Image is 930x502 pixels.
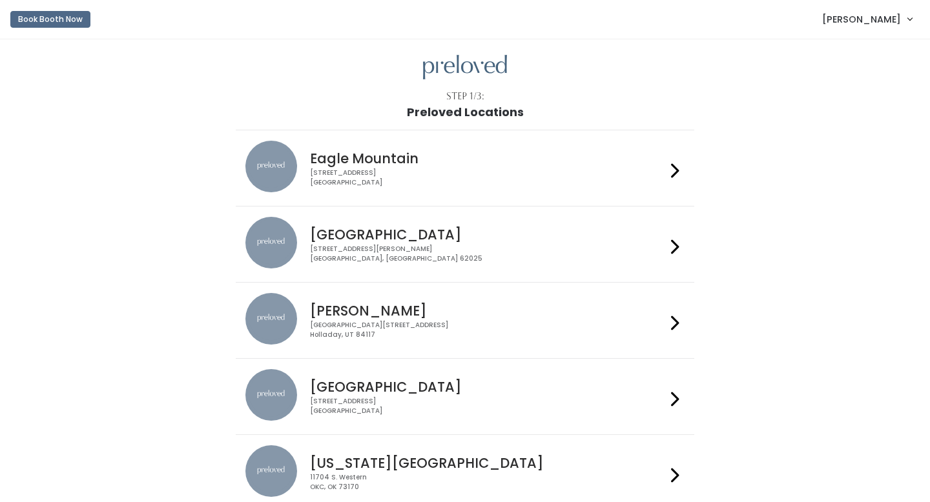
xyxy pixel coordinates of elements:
[310,321,665,339] div: [GEOGRAPHIC_DATA][STREET_ADDRESS] Holladay, UT 84117
[245,369,684,424] a: preloved location [GEOGRAPHIC_DATA] [STREET_ADDRESS][GEOGRAPHIC_DATA]
[310,456,665,470] h4: [US_STATE][GEOGRAPHIC_DATA]
[10,5,90,34] a: Book Booth Now
[245,217,684,272] a: preloved location [GEOGRAPHIC_DATA] [STREET_ADDRESS][PERSON_NAME][GEOGRAPHIC_DATA], [GEOGRAPHIC_D...
[822,12,901,26] span: [PERSON_NAME]
[10,11,90,28] button: Book Booth Now
[310,245,665,263] div: [STREET_ADDRESS][PERSON_NAME] [GEOGRAPHIC_DATA], [GEOGRAPHIC_DATA] 62025
[809,5,925,33] a: [PERSON_NAME]
[245,217,297,268] img: preloved location
[245,369,297,421] img: preloved location
[407,106,524,119] h1: Preloved Locations
[446,90,484,103] div: Step 1/3:
[310,303,665,318] h4: [PERSON_NAME]
[310,151,665,166] h4: Eagle Mountain
[245,141,297,192] img: preloved location
[310,168,665,187] div: [STREET_ADDRESS] [GEOGRAPHIC_DATA]
[245,445,297,497] img: preloved location
[423,55,507,80] img: preloved logo
[245,293,684,348] a: preloved location [PERSON_NAME] [GEOGRAPHIC_DATA][STREET_ADDRESS]Holladay, UT 84117
[310,227,665,242] h4: [GEOGRAPHIC_DATA]
[310,379,665,394] h4: [GEOGRAPHIC_DATA]
[310,397,665,416] div: [STREET_ADDRESS] [GEOGRAPHIC_DATA]
[310,473,665,492] div: 11704 S. Western OKC, OK 73170
[245,445,684,500] a: preloved location [US_STATE][GEOGRAPHIC_DATA] 11704 S. WesternOKC, OK 73170
[245,293,297,345] img: preloved location
[245,141,684,196] a: preloved location Eagle Mountain [STREET_ADDRESS][GEOGRAPHIC_DATA]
